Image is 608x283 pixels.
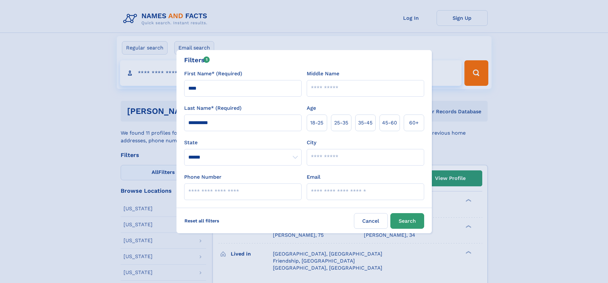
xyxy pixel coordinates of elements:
[354,213,388,229] label: Cancel
[390,213,424,229] button: Search
[382,119,397,127] span: 45‑60
[307,104,316,112] label: Age
[184,70,242,78] label: First Name* (Required)
[310,119,323,127] span: 18‑25
[180,213,223,228] label: Reset all filters
[334,119,348,127] span: 25‑35
[307,139,316,146] label: City
[307,70,339,78] label: Middle Name
[184,55,210,65] div: Filters
[184,173,221,181] label: Phone Number
[184,139,302,146] label: State
[307,173,320,181] label: Email
[184,104,242,112] label: Last Name* (Required)
[358,119,372,127] span: 35‑45
[409,119,419,127] span: 60+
